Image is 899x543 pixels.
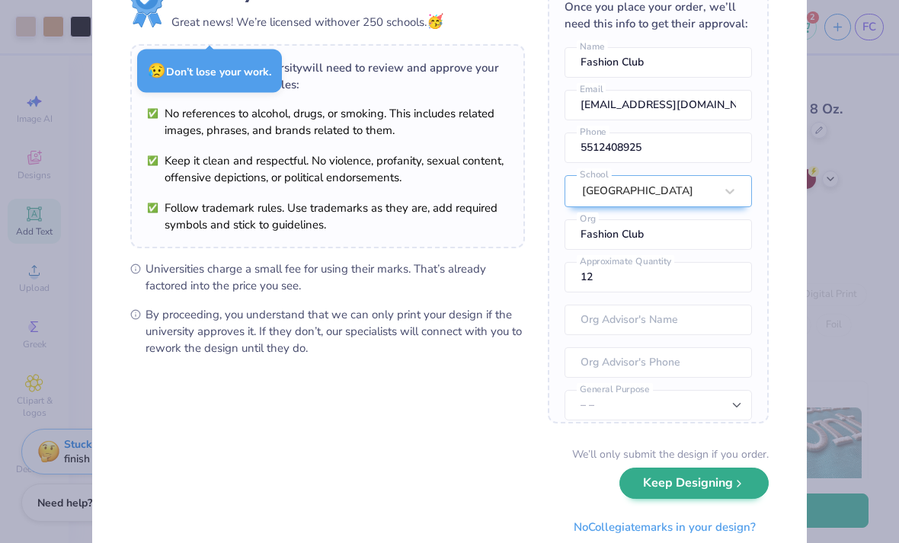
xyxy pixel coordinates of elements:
[565,262,752,292] input: Approximate Quantity
[171,11,443,32] div: Great news! We’re licensed with over 250 schools.
[565,133,752,163] input: Phone
[572,446,769,462] div: We’ll only submit the design if you order.
[561,512,769,543] button: NoCollegiatemarks in your design?
[147,200,508,233] li: Follow trademark rules. Use trademarks as they are, add required symbols and stick to guidelines.
[565,90,752,120] input: Email
[565,219,752,250] input: Org
[147,105,508,139] li: No references to alcohol, drugs, or smoking. This includes related images, phrases, and brands re...
[137,50,282,93] div: Don’t lose your work.
[147,59,508,93] div: Once you order, the university will need to review and approve your design. These are their rules:
[146,306,525,356] span: By proceeding, you understand that we can only print your design if the university approves it. I...
[619,468,769,499] button: Keep Designing
[565,305,752,335] input: Org Advisor's Name
[565,47,752,78] input: Name
[427,12,443,30] span: 🥳
[148,61,166,81] span: 😥
[147,152,508,186] li: Keep it clean and respectful. No violence, profanity, sexual content, offensive depictions, or po...
[565,347,752,378] input: Org Advisor's Phone
[146,260,525,294] span: Universities charge a small fee for using their marks. That’s already factored into the price you...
